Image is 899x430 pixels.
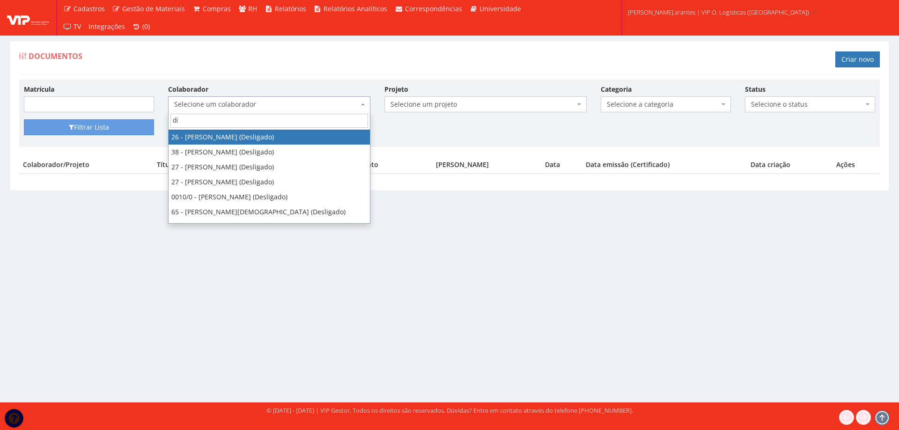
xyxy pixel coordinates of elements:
[751,100,863,109] span: Selecione o status
[601,85,632,94] label: Categoria
[745,96,875,112] span: Selecione o status
[24,119,154,135] button: Filtrar Lista
[432,156,541,174] th: [PERSON_NAME]
[248,4,257,13] span: RH
[153,156,200,174] th: Título
[74,22,81,31] span: TV
[169,175,370,189] li: 27 - [PERSON_NAME] (Desligado)
[601,96,731,112] span: Selecione a categoria
[169,130,370,145] li: 26 - [PERSON_NAME] (Desligado)
[74,4,105,13] span: Cadastros
[833,156,880,174] th: Ações
[266,406,633,415] div: © [DATE] - [DATE] | VIP Gestor. Todos os direitos são reservados. Dúvidas? Entre em contato atrav...
[479,4,521,13] span: Universidade
[203,4,231,13] span: Compras
[169,160,370,175] li: 27 - [PERSON_NAME] (Desligado)
[324,4,387,13] span: Relatórios Analíticos
[29,51,82,61] span: Documentos
[129,18,154,36] a: (0)
[384,96,587,112] span: Selecione um projeto
[7,11,49,25] img: logo
[747,156,833,174] th: Data criação
[607,100,719,109] span: Selecione a categoria
[168,85,208,94] label: Colaborador
[169,204,370,219] li: 65 - [PERSON_NAME][DEMOGRAPHIC_DATA] (Desligado)
[85,18,129,36] a: Integrações
[142,22,150,31] span: (0)
[169,145,370,160] li: 38 - [PERSON_NAME] (Desligado)
[745,85,766,94] label: Status
[384,85,408,94] label: Projeto
[59,18,85,36] a: TV
[169,189,370,204] li: 0010/0 - [PERSON_NAME] (Desligado)
[88,22,125,31] span: Integrações
[541,156,582,174] th: Data
[168,96,370,112] span: Selecione um colaborador
[24,85,54,94] label: Matrícula
[582,156,747,174] th: Data emissão (Certificado)
[169,219,370,234] li: 45 - HUDSON DIVERCI DA CRUZ (Desligado)
[835,51,880,67] a: Criar novo
[174,100,359,109] span: Selecione um colaborador
[628,7,809,17] span: [PERSON_NAME].arantes | VIP O. Logísticas ([GEOGRAPHIC_DATA])
[405,4,462,13] span: Correspondências
[391,100,575,109] span: Selecione um projeto
[320,156,432,174] th: Data vencimento
[122,4,185,13] span: Gestão de Materiais
[19,156,153,174] th: Colaborador/Projeto
[275,4,306,13] span: Relatórios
